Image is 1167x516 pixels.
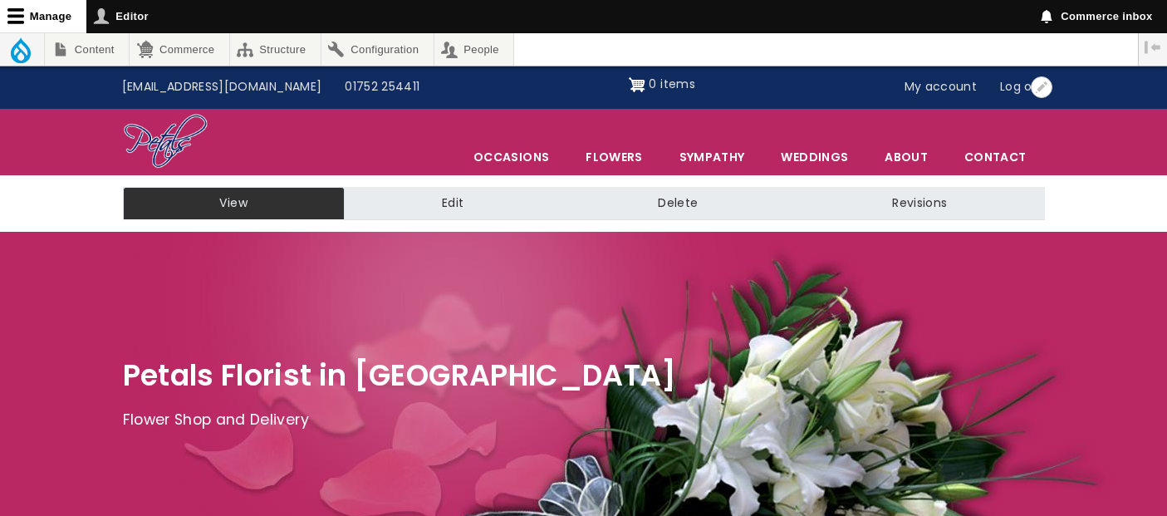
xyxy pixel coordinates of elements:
a: Structure [230,33,321,66]
button: Open User account menu configuration options [1031,76,1052,98]
a: People [434,33,514,66]
a: 01752 254411 [333,71,431,103]
nav: Tabs [110,187,1057,220]
a: Shopping cart 0 items [629,71,695,98]
span: Occasions [456,140,566,174]
img: Home [123,113,208,171]
a: Log out [988,71,1057,103]
a: My account [893,71,989,103]
span: 0 items [649,76,694,92]
a: Commerce [130,33,228,66]
a: Edit [345,187,561,220]
button: Vertical orientation [1139,33,1167,61]
a: About [867,140,945,174]
a: [EMAIL_ADDRESS][DOMAIN_NAME] [110,71,334,103]
span: Weddings [763,140,865,174]
a: Content [45,33,129,66]
a: Configuration [321,33,434,66]
a: Delete [561,187,795,220]
img: Shopping cart [629,71,645,98]
span: Petals Florist in [GEOGRAPHIC_DATA] [123,355,677,396]
a: Contact [947,140,1043,174]
a: Sympathy [662,140,762,174]
a: View [123,187,345,220]
a: Flowers [568,140,660,174]
a: Revisions [795,187,1044,220]
p: Flower Shop and Delivery [123,408,1045,433]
